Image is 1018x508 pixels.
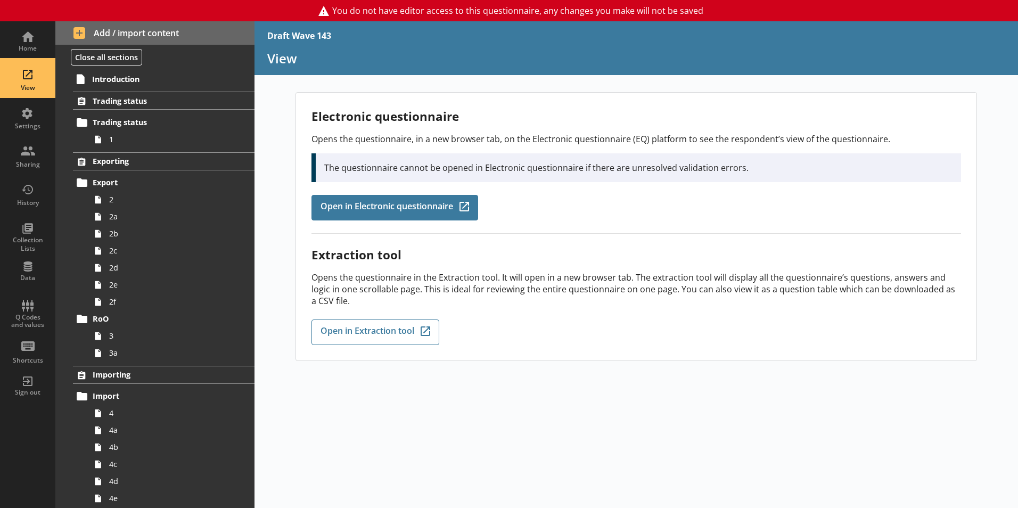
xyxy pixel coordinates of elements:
[73,174,254,191] a: Export
[72,70,254,87] a: Introduction
[9,160,46,169] div: Sharing
[93,156,223,166] span: Exporting
[311,319,439,345] a: Open in Extraction tool
[93,117,223,127] span: Trading status
[109,245,227,256] span: 2c
[78,310,254,362] li: RoO33a
[89,225,254,242] a: 2b
[93,177,223,187] span: Export
[9,199,46,207] div: History
[93,314,223,324] span: RoO
[89,131,254,148] a: 1
[109,459,227,469] span: 4c
[109,331,227,341] span: 3
[109,297,227,307] span: 2f
[321,202,453,214] span: Open in Electronic questionnaire
[9,236,46,252] div: Collection Lists
[89,439,254,456] a: 4b
[78,114,254,148] li: Trading status1
[93,391,223,401] span: Import
[71,49,142,65] button: Close all sections
[89,276,254,293] a: 2e
[9,314,46,329] div: Q Codes and values
[92,74,223,84] span: Introduction
[109,228,227,239] span: 2b
[89,490,254,507] a: 4e
[324,162,953,174] p: The questionnaire cannot be opened in Electronic questionnaire if there are unresolved validation...
[89,242,254,259] a: 2c
[311,247,961,263] h2: Extraction tool
[311,195,478,220] a: Open in Electronic questionnaire
[267,30,331,42] div: Draft Wave 143
[267,50,1005,67] h1: View
[89,208,254,225] a: 2a
[9,84,46,92] div: View
[109,263,227,273] span: 2d
[321,326,414,338] span: Open in Extraction tool
[109,442,227,452] span: 4b
[109,280,227,290] span: 2e
[9,388,46,397] div: Sign out
[9,122,46,130] div: Settings
[89,345,254,362] a: 3a
[73,366,254,384] a: Importing
[311,108,961,125] h2: Electronic questionnaire
[73,310,254,327] a: RoO
[109,425,227,435] span: 4a
[9,356,46,365] div: Shortcuts
[109,476,227,486] span: 4d
[55,152,254,362] li: ExportingExport22a2b2c2d2e2fRoO33a
[55,21,254,45] button: Add / import content
[73,152,254,170] a: Exporting
[311,272,961,307] p: Opens the questionnaire in the Extraction tool. It will open in a new browser tab. The extraction...
[109,493,227,503] span: 4e
[55,92,254,148] li: Trading statusTrading status1
[73,388,254,405] a: Import
[9,44,46,53] div: Home
[73,114,254,131] a: Trading status
[93,370,223,380] span: Importing
[89,293,254,310] a: 2f
[93,96,223,106] span: Trading status
[89,456,254,473] a: 4c
[109,408,227,418] span: 4
[73,92,254,110] a: Trading status
[89,473,254,490] a: 4d
[73,27,237,39] span: Add / import content
[311,133,961,145] p: Opens the questionnaire, in a new browser tab, on the Electronic questionnaire (EQ) platform to s...
[89,259,254,276] a: 2d
[89,327,254,345] a: 3
[109,194,227,204] span: 2
[109,348,227,358] span: 3a
[89,405,254,422] a: 4
[89,422,254,439] a: 4a
[109,134,227,144] span: 1
[78,174,254,310] li: Export22a2b2c2d2e2f
[109,211,227,222] span: 2a
[9,274,46,282] div: Data
[89,191,254,208] a: 2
